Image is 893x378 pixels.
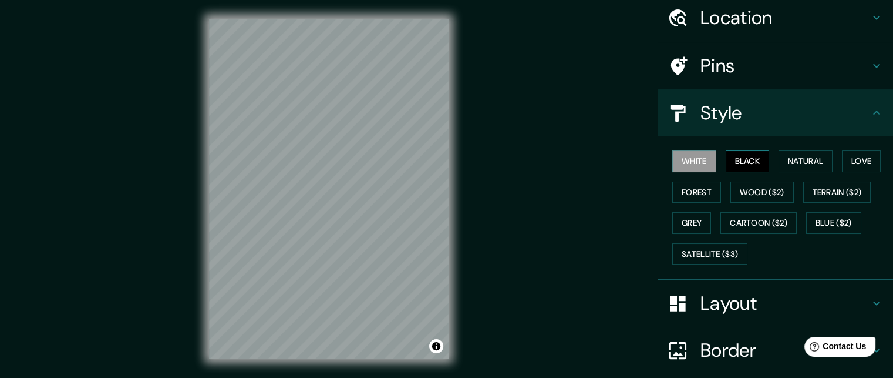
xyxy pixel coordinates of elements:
[658,280,893,327] div: Layout
[672,212,711,234] button: Grey
[700,6,870,29] h4: Location
[672,150,716,172] button: White
[672,243,747,265] button: Satellite ($3)
[209,19,449,359] canvas: Map
[700,292,870,315] h4: Layout
[700,339,870,362] h4: Border
[803,182,871,203] button: Terrain ($2)
[658,42,893,89] div: Pins
[806,212,861,234] button: Blue ($2)
[429,339,443,353] button: Toggle attribution
[779,150,833,172] button: Natural
[658,89,893,136] div: Style
[842,150,881,172] button: Love
[720,212,797,234] button: Cartoon ($2)
[788,332,880,365] iframe: Help widget launcher
[730,182,794,203] button: Wood ($2)
[700,54,870,78] h4: Pins
[658,327,893,374] div: Border
[700,101,870,125] h4: Style
[672,182,721,203] button: Forest
[726,150,770,172] button: Black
